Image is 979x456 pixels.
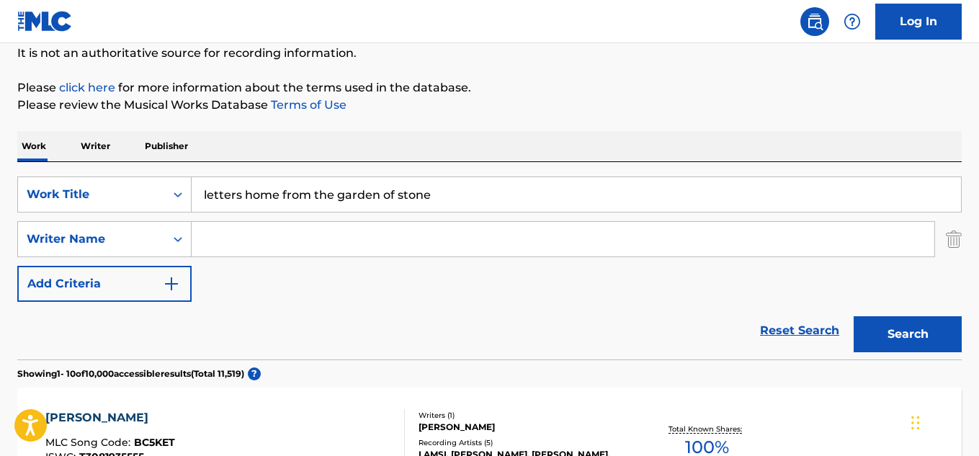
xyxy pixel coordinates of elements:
[419,410,629,421] div: Writers ( 1 )
[907,387,979,456] iframe: Chat Widget
[17,266,192,302] button: Add Criteria
[419,421,629,434] div: [PERSON_NAME]
[17,45,962,62] p: It is not an authoritative source for recording information.
[163,275,180,292] img: 9d2ae6d4665cec9f34b9.svg
[806,13,823,30] img: search
[140,131,192,161] p: Publisher
[753,315,846,347] a: Reset Search
[17,131,50,161] p: Work
[268,98,347,112] a: Terms of Use
[669,424,746,434] p: Total Known Shares:
[17,79,962,97] p: Please for more information about the terms used in the database.
[800,7,829,36] a: Public Search
[17,11,73,32] img: MLC Logo
[17,176,962,359] form: Search Form
[911,401,920,444] div: Drag
[875,4,962,40] a: Log In
[17,97,962,114] p: Please review the Musical Works Database
[844,13,861,30] img: help
[946,221,962,257] img: Delete Criterion
[248,367,261,380] span: ?
[419,437,629,448] div: Recording Artists ( 5 )
[854,316,962,352] button: Search
[59,81,115,94] a: click here
[134,436,175,449] span: BC5KET
[45,436,134,449] span: MLC Song Code :
[27,231,156,248] div: Writer Name
[76,131,115,161] p: Writer
[838,7,867,36] div: Help
[45,409,175,426] div: [PERSON_NAME]
[17,367,244,380] p: Showing 1 - 10 of 10,000 accessible results (Total 11,519 )
[27,186,156,203] div: Work Title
